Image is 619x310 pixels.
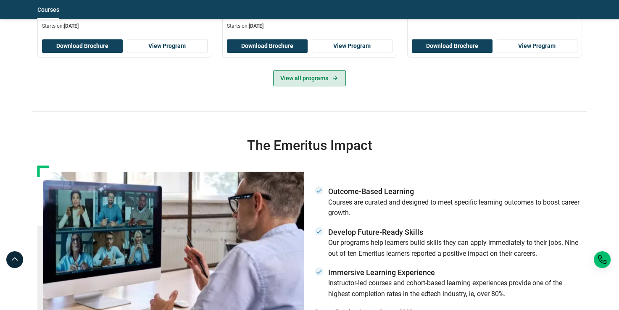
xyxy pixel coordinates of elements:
[412,39,493,53] button: Download Brochure
[227,23,392,30] p: Starts on:
[328,267,582,278] p: Immersive Learning Experience
[42,23,208,30] p: Starts on:
[127,39,208,53] a: View Program
[328,186,582,197] p: Outcome-Based Learning
[249,23,263,29] span: [DATE]
[42,39,123,53] button: Download Brochure
[328,227,582,237] p: Develop Future-Ready Skills
[312,39,392,53] a: View Program
[273,70,346,86] a: View all programs
[328,278,582,299] p: Instructor-led courses and cohort-based learning experiences provide one of the highest completio...
[64,23,79,29] span: [DATE]
[37,137,582,154] h3: The Emeritus Impact
[227,39,308,53] button: Download Brochure
[328,197,582,218] p: Courses are curated and designed to meet specific learning outcomes to boost career growth.
[497,39,577,53] a: View Program
[328,237,582,259] p: Our programs help learners build skills they can apply immediately to their jobs. Nine out of ten...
